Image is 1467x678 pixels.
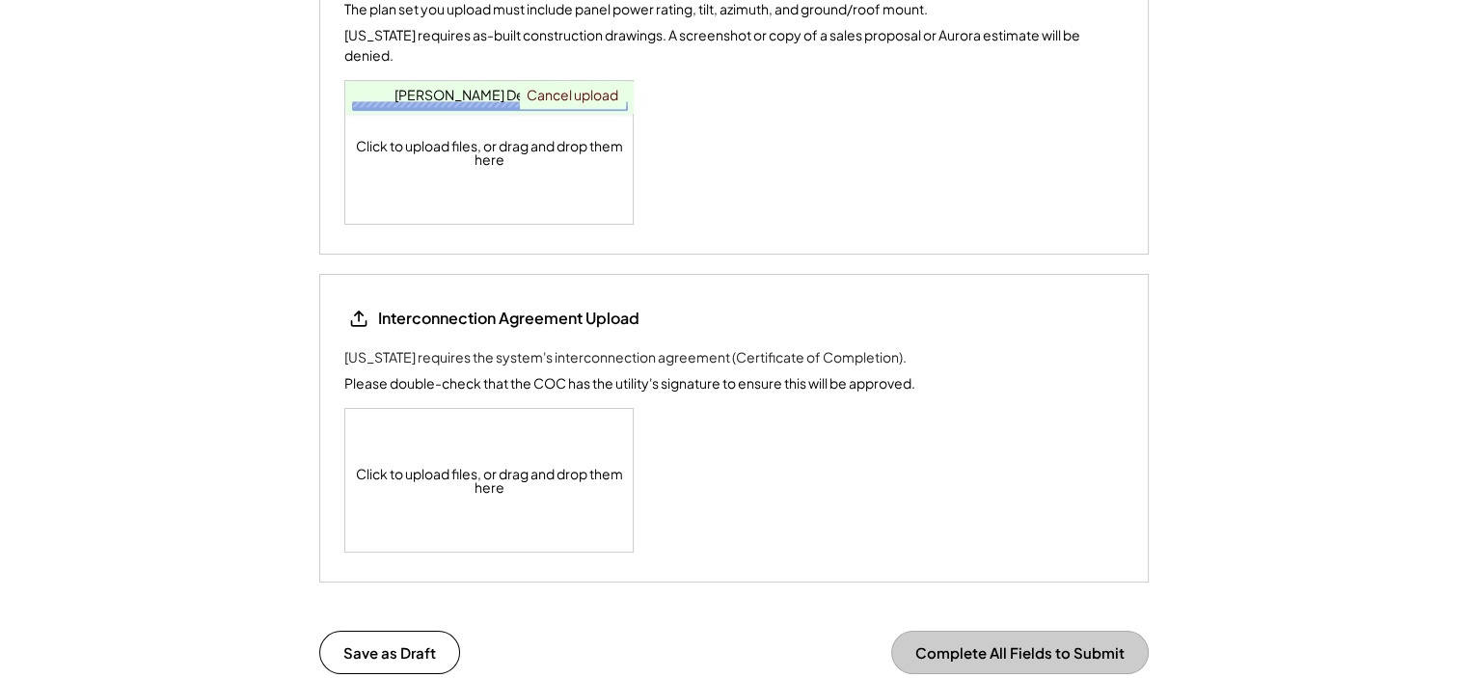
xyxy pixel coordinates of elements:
span: [PERSON_NAME] Designs.pdf [394,86,584,103]
div: [US_STATE] requires as-built construction drawings. A screenshot or copy of a sales proposal or A... [344,25,1124,66]
div: Click to upload files, or drag and drop them here [345,409,635,552]
button: Save as Draft [319,631,460,674]
a: Cancel upload [520,81,625,108]
div: Click to upload files, or drag and drop them here [345,81,635,224]
div: Please double-check that the COC has the utility's signature to ensure this will be approved. [344,373,915,393]
div: Interconnection Agreement Upload [378,308,639,329]
div: [US_STATE] requires the system's interconnection agreement (Certificate of Completion). [344,347,907,367]
button: Complete All Fields to Submit [891,631,1149,674]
